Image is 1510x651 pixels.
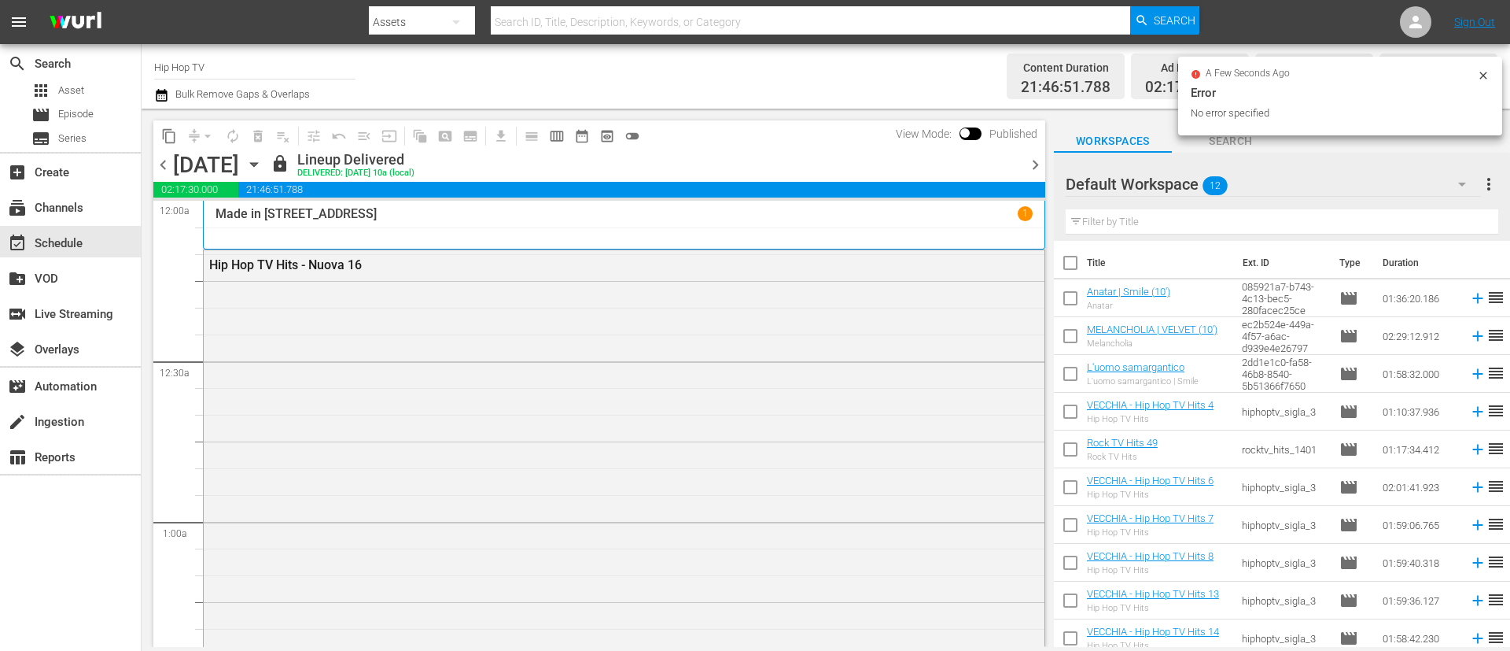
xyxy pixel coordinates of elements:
[1486,477,1505,496] span: reorder
[1087,550,1214,562] a: VECCHIA - Hip Hop TV Hits 8
[1236,393,1333,431] td: hiphoptv_sigla_3
[1206,68,1290,80] span: a few seconds ago
[8,412,27,431] span: Ingestion
[1376,279,1463,317] td: 01:36:20.186
[1469,630,1486,647] svg: Add to Schedule
[1376,317,1463,355] td: 02:29:12.912
[1087,324,1217,335] a: MELANCHOLIA | VELVET (10')
[1191,105,1473,121] div: No error specified
[1486,288,1505,307] span: reorder
[1469,327,1486,345] svg: Add to Schedule
[1469,516,1486,534] svg: Add to Schedule
[574,128,590,144] span: date_range_outlined
[1486,401,1505,420] span: reorder
[1172,131,1290,151] span: Search
[161,128,177,144] span: content_copy
[1236,355,1333,393] td: 2dd1e1c0-fa58-46b8-8540-5b51366f7650
[1087,301,1170,311] div: Anatar
[31,129,50,148] span: Series
[1339,553,1358,572] span: Episode
[1486,326,1505,345] span: reorder
[1469,365,1486,383] svg: Add to Schedule
[1236,468,1333,506] td: hiphoptv_sigla_3
[1469,479,1486,496] svg: Add to Schedule
[1087,512,1214,524] a: VECCHIA - Hip Hop TV Hits 7
[8,269,27,288] span: VOD
[1469,441,1486,458] svg: Add to Schedule
[1236,431,1333,468] td: rocktv_hits_1401
[245,124,271,149] span: Select an event to delete
[1087,338,1217,349] div: Melancholia
[1469,554,1486,571] svg: Add to Schedule
[1376,468,1463,506] td: 02:01:41.923
[8,340,27,359] span: Overlays
[1087,475,1214,486] a: VECCHIA - Hip Hop TV Hits 6
[297,151,414,168] div: Lineup Delivered
[1087,361,1184,373] a: L'uomo samargantico
[297,168,414,179] div: DELIVERED: [DATE] 10a (local)
[1087,565,1214,575] div: Hip Hop TV Hits
[1130,6,1199,35] button: Search
[888,128,959,140] span: View Mode:
[9,13,28,31] span: menu
[58,106,94,122] span: Episode
[153,155,173,175] span: chevron_left
[1339,289,1358,308] span: Episode
[1236,544,1333,582] td: hiphoptv_sigla_3
[1486,590,1505,609] span: reorder
[8,448,27,467] span: Reports
[549,128,565,144] span: calendar_view_week_outlined
[1469,403,1486,420] svg: Add to Schedule
[1479,175,1498,194] span: more_vert
[599,128,615,144] span: preview_outlined
[238,182,1045,198] span: 21:46:51.788
[8,377,27,396] span: Automation
[1376,393,1463,431] td: 01:10:37.936
[215,206,377,221] p: Made in [STREET_ADDRESS]
[1066,162,1481,206] div: Default Workspace
[1376,431,1463,468] td: 01:17:34.412
[1339,440,1358,459] span: Episode
[1486,439,1505,458] span: reorder
[981,128,1045,140] span: Published
[1486,515,1505,534] span: reorder
[1087,588,1219,600] a: VECCHIA - Hip Hop TV Hits 13
[1154,6,1195,35] span: Search
[624,128,640,144] span: toggle_off
[1021,79,1110,97] span: 21:46:51.788
[1486,628,1505,647] span: reorder
[8,198,27,217] span: Channels
[1145,57,1235,79] div: Ad Duration
[1191,83,1490,102] div: Error
[1145,79,1235,97] span: 02:17:30.000
[1087,399,1214,411] a: VECCHIA - Hip Hop TV Hits 4
[1373,241,1468,285] th: Duration
[959,128,970,139] span: Toggle to switch from Published to Draft view.
[1339,629,1358,648] span: Episode
[157,124,182,149] span: Copy Lineup
[1236,317,1333,355] td: ec2b524e-449a-4f57-a6ac-d939e4e26797
[1376,544,1463,582] td: 01:59:40.318
[1339,478,1358,497] span: Episode
[1202,169,1228,202] span: 12
[1087,376,1199,387] div: L'uomo samargantico | Smile
[1339,364,1358,383] span: Episode
[1236,506,1333,544] td: hiphoptv_sigla_3
[1339,327,1358,346] span: Episode
[8,234,27,253] span: Schedule
[1021,57,1110,79] div: Content Duration
[1479,165,1498,203] button: more_vert
[1236,582,1333,620] td: hiphoptv_sigla_3
[1087,437,1158,449] a: Rock TV Hits 49
[514,120,544,151] span: Day Calendar View
[271,154,289,173] span: lock
[173,88,310,100] span: Bulk Remove Gaps & Overlaps
[1087,452,1158,462] div: Rock TV Hits
[31,81,50,100] span: Asset
[1026,155,1045,175] span: chevron_right
[209,257,953,272] div: Hip Hop TV Hits - Nuova 16
[8,305,27,324] span: Live Streaming
[1236,279,1333,317] td: 085921a7-b743-4c13-bec5-280facec25ce
[1087,241,1234,285] th: Title
[1233,241,1329,285] th: Ext. ID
